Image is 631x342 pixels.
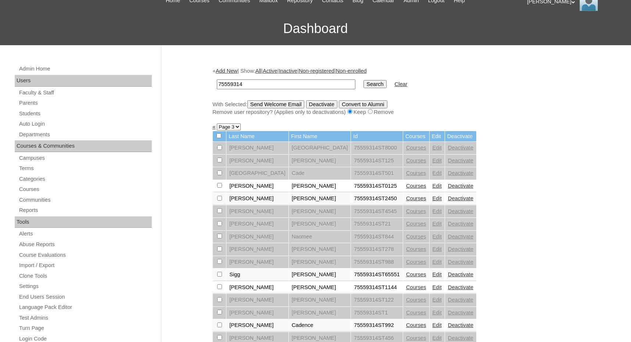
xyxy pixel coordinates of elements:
[448,170,473,176] a: Deactivate
[351,155,403,167] td: 75559314ST125
[247,100,305,108] input: Send Welcome Email
[289,180,351,192] td: [PERSON_NAME]
[433,246,442,252] a: Edit
[406,145,426,151] a: Courses
[351,243,403,256] td: 75559314ST278
[445,131,476,142] td: Deactivate
[406,271,426,277] a: Courses
[433,158,442,163] a: Edit
[226,180,288,192] td: [PERSON_NAME]
[279,68,298,74] a: Inactive
[289,192,351,205] td: [PERSON_NAME]
[433,271,442,277] a: Edit
[433,145,442,151] a: Edit
[406,234,426,240] a: Courses
[18,174,152,184] a: Categories
[351,281,403,294] td: 75559314ST1144
[212,108,576,116] div: Remove user repository? (Applies only to deactivations) Keep Remove
[18,185,152,194] a: Courses
[448,221,473,227] a: Deactivate
[430,131,445,142] td: Edit
[18,303,152,312] a: Language Pack Editor
[289,131,351,142] td: First Name
[289,319,351,332] td: Cadence
[217,79,355,89] input: Search
[406,208,426,214] a: Courses
[212,67,576,116] div: + | Show: | | | |
[289,155,351,167] td: [PERSON_NAME]
[226,269,288,281] td: Sigg
[18,195,152,205] a: Communities
[351,307,403,319] td: 75559314ST1
[448,297,473,303] a: Deactivate
[226,231,288,243] td: [PERSON_NAME]
[226,131,288,142] td: Last Name
[289,281,351,294] td: [PERSON_NAME]
[403,131,429,142] td: Courses
[448,234,473,240] a: Deactivate
[306,100,337,108] input: Deactivate
[263,68,277,74] a: Active
[18,313,152,323] a: Test Admins
[433,284,442,290] a: Edit
[18,164,152,173] a: Terms
[18,240,152,249] a: Abuse Reports
[216,68,237,74] a: Add New
[18,64,152,73] a: Admin Home
[226,256,288,269] td: [PERSON_NAME]
[351,319,403,332] td: 75559314ST992
[255,68,261,74] a: All
[18,206,152,215] a: Reports
[448,284,473,290] a: Deactivate
[18,88,152,97] a: Faculty & Staff
[289,205,351,218] td: [PERSON_NAME]
[448,183,473,189] a: Deactivate
[212,124,215,130] a: «
[406,284,426,290] a: Courses
[351,294,403,306] td: 75559314ST122
[406,310,426,316] a: Courses
[433,195,442,201] a: Edit
[226,192,288,205] td: [PERSON_NAME]
[226,307,288,319] td: [PERSON_NAME]
[289,307,351,319] td: [PERSON_NAME]
[289,243,351,256] td: [PERSON_NAME]
[433,234,442,240] a: Edit
[448,310,473,316] a: Deactivate
[433,322,442,328] a: Edit
[15,216,152,228] div: Tools
[226,167,288,180] td: [GEOGRAPHIC_DATA]
[226,319,288,332] td: [PERSON_NAME]
[351,180,403,192] td: 75559314ST0125
[351,192,403,205] td: 75559314ST2450
[448,145,473,151] a: Deactivate
[289,269,351,281] td: [PERSON_NAME]
[406,322,426,328] a: Courses
[433,297,442,303] a: Edit
[448,335,473,341] a: Deactivate
[289,167,351,180] td: Cade
[289,294,351,306] td: [PERSON_NAME]
[18,154,152,163] a: Campuses
[18,229,152,238] a: Alerts
[4,12,627,45] h3: Dashboard
[15,75,152,87] div: Users
[289,256,351,269] td: [PERSON_NAME]
[448,208,473,214] a: Deactivate
[18,109,152,118] a: Students
[406,259,426,265] a: Courses
[433,183,442,189] a: Edit
[289,218,351,230] td: [PERSON_NAME]
[226,294,288,306] td: [PERSON_NAME]
[406,195,426,201] a: Courses
[448,195,473,201] a: Deactivate
[406,297,426,303] a: Courses
[18,119,152,129] a: Auto Login
[18,261,152,270] a: Import / Export
[18,271,152,281] a: Clone Tools
[406,170,426,176] a: Courses
[351,142,403,154] td: 75559314ST8000
[351,131,403,142] td: Id
[351,256,403,269] td: 75559314ST988
[406,158,426,163] a: Courses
